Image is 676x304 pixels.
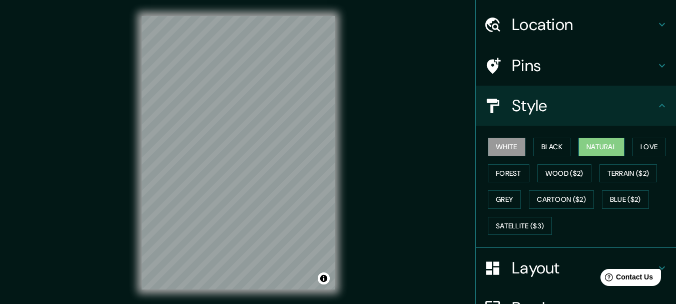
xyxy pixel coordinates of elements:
[488,190,521,209] button: Grey
[512,96,656,116] h4: Style
[142,16,335,289] canvas: Map
[587,265,665,293] iframe: Help widget launcher
[488,217,552,235] button: Satellite ($3)
[512,15,656,35] h4: Location
[533,138,571,156] button: Black
[578,138,624,156] button: Natural
[318,272,330,284] button: Toggle attribution
[476,248,676,288] div: Layout
[476,46,676,86] div: Pins
[476,5,676,45] div: Location
[529,190,594,209] button: Cartoon ($2)
[488,138,525,156] button: White
[512,258,656,278] h4: Layout
[537,164,591,183] button: Wood ($2)
[512,56,656,76] h4: Pins
[488,164,529,183] button: Forest
[632,138,665,156] button: Love
[476,86,676,126] div: Style
[599,164,657,183] button: Terrain ($2)
[602,190,649,209] button: Blue ($2)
